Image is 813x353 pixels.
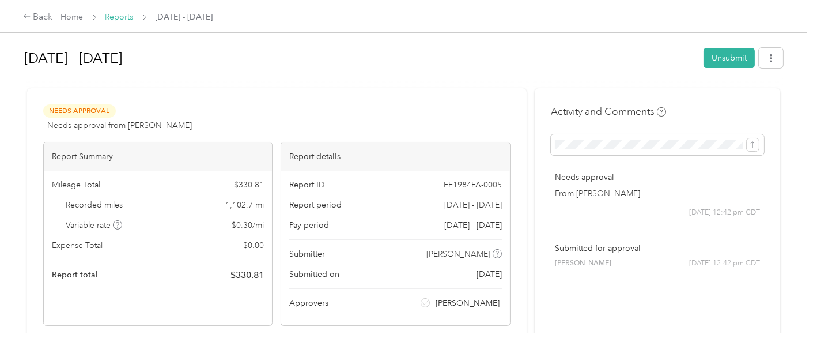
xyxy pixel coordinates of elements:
[555,242,760,254] p: Submitted for approval
[289,268,339,280] span: Submitted on
[52,239,103,251] span: Expense Total
[289,199,342,211] span: Report period
[289,179,325,191] span: Report ID
[436,297,500,309] span: [PERSON_NAME]
[61,12,84,22] a: Home
[689,208,760,218] span: [DATE] 12:42 pm CDT
[689,258,760,269] span: [DATE] 12:42 pm CDT
[555,171,760,183] p: Needs approval
[444,219,502,231] span: [DATE] - [DATE]
[66,219,123,231] span: Variable rate
[52,269,98,281] span: Report total
[243,239,264,251] span: $ 0.00
[289,297,328,309] span: Approvers
[704,48,755,68] button: Unsubmit
[156,11,213,23] span: [DATE] - [DATE]
[281,142,509,171] div: Report details
[748,288,813,353] iframe: Everlance-gr Chat Button Frame
[477,268,502,280] span: [DATE]
[289,219,329,231] span: Pay period
[289,248,325,260] span: Submitter
[66,199,123,211] span: Recorded miles
[555,258,611,269] span: [PERSON_NAME]
[52,179,100,191] span: Mileage Total
[230,268,264,282] span: $ 330.81
[232,219,264,231] span: $ 0.30 / mi
[24,44,695,72] h1: Aug 1 - 31, 2025
[444,179,502,191] span: FE1984FA-0005
[426,248,490,260] span: [PERSON_NAME]
[551,104,666,119] h4: Activity and Comments
[105,12,134,22] a: Reports
[47,119,192,132] span: Needs approval from [PERSON_NAME]
[23,10,53,24] div: Back
[444,199,502,211] span: [DATE] - [DATE]
[44,142,272,171] div: Report Summary
[555,187,760,200] p: From [PERSON_NAME]
[234,179,264,191] span: $ 330.81
[43,104,116,118] span: Needs Approval
[225,199,264,211] span: 1,102.7 mi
